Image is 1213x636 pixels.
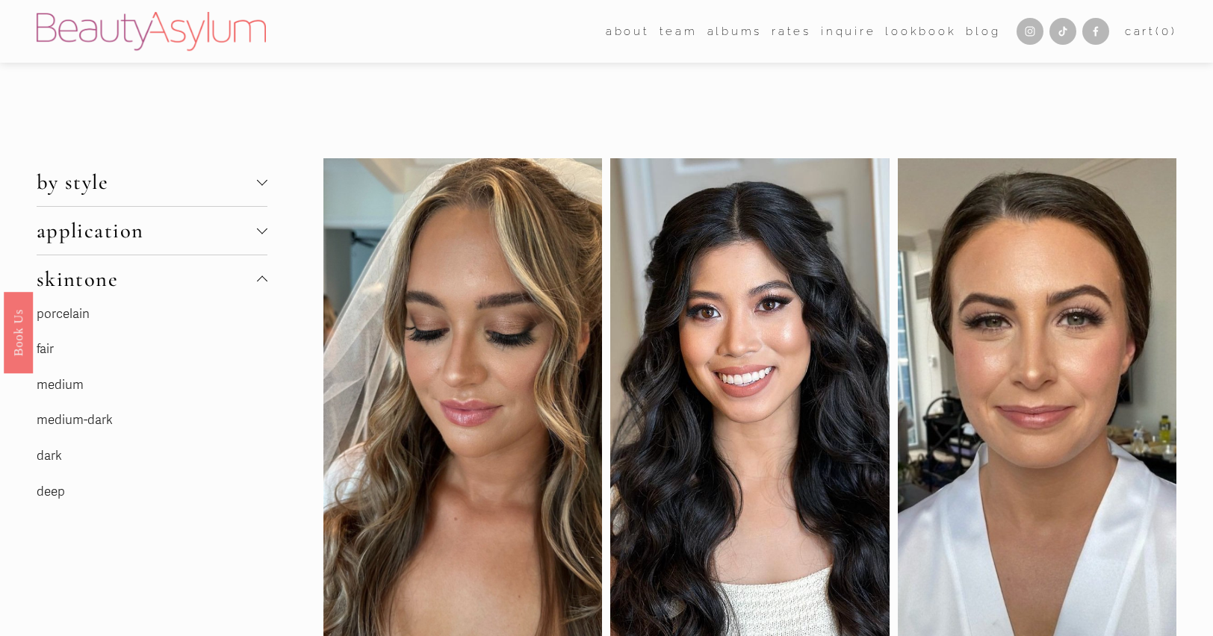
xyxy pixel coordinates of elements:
[966,20,1000,43] a: Blog
[37,303,267,526] div: skintone
[1017,18,1043,45] a: Instagram
[37,169,257,195] span: by style
[772,20,811,43] a: Rates
[37,266,257,292] span: skintone
[606,20,650,43] a: folder dropdown
[37,412,113,428] a: medium-dark
[37,12,266,51] img: Beauty Asylum | Bridal Hair &amp; Makeup Charlotte &amp; Atlanta
[37,306,90,322] a: porcelain
[37,341,54,357] a: fair
[660,22,698,42] span: team
[1155,25,1176,38] span: ( )
[821,20,875,43] a: Inquire
[1161,25,1171,38] span: 0
[37,484,65,499] a: deep
[37,218,257,243] span: application
[37,255,267,303] button: skintone
[660,20,698,43] a: folder dropdown
[1049,18,1076,45] a: TikTok
[1125,22,1176,42] a: 0 items in cart
[885,20,956,43] a: Lookbook
[1082,18,1109,45] a: Facebook
[37,158,267,206] button: by style
[606,22,650,42] span: about
[707,20,763,43] a: albums
[37,377,84,393] a: medium
[37,207,267,255] button: application
[4,292,33,373] a: Book Us
[37,448,62,464] a: dark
